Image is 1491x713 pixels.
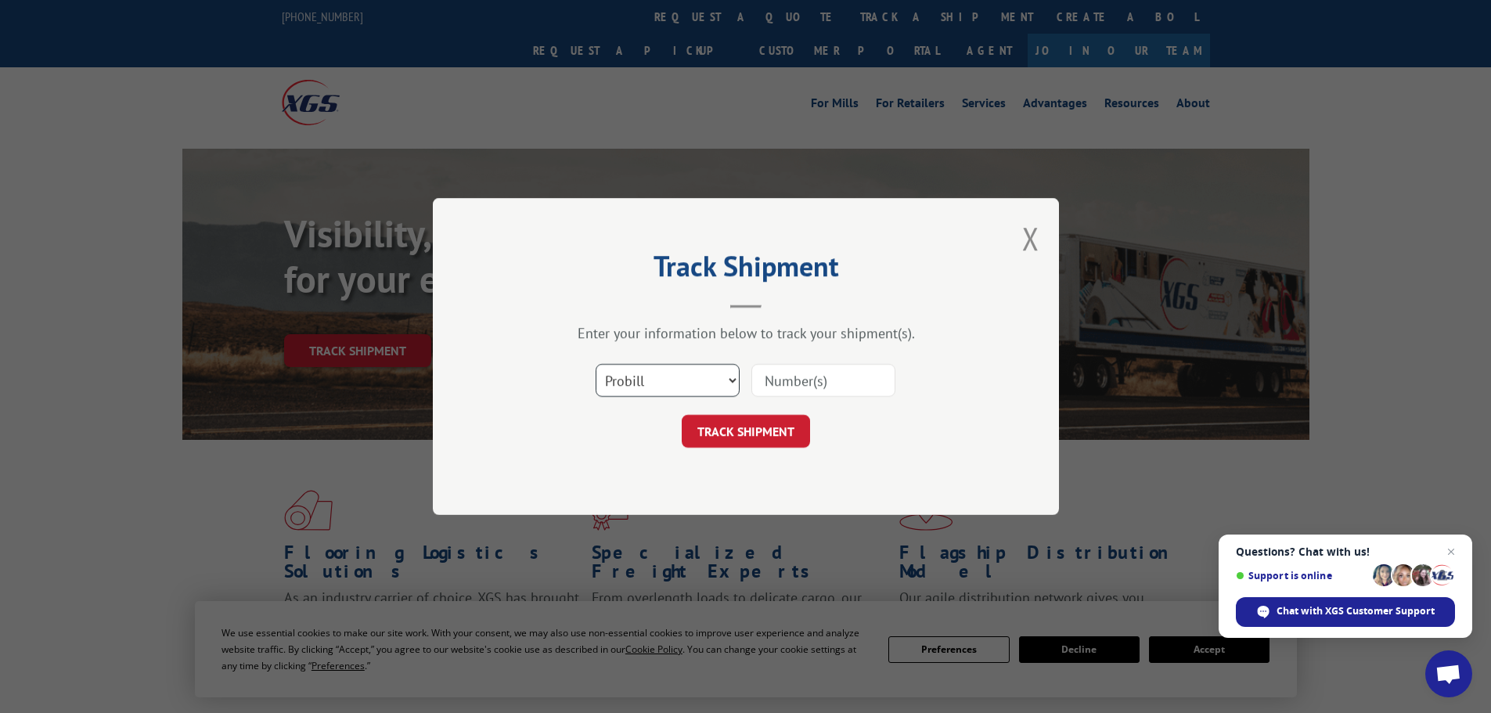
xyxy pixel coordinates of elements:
[1442,542,1460,561] span: Close chat
[682,415,810,448] button: TRACK SHIPMENT
[1236,546,1455,558] span: Questions? Chat with us!
[1277,604,1435,618] span: Chat with XGS Customer Support
[751,364,895,397] input: Number(s)
[511,255,981,285] h2: Track Shipment
[1236,570,1367,582] span: Support is online
[511,324,981,342] div: Enter your information below to track your shipment(s).
[1236,597,1455,627] div: Chat with XGS Customer Support
[1425,650,1472,697] div: Open chat
[1022,218,1039,259] button: Close modal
